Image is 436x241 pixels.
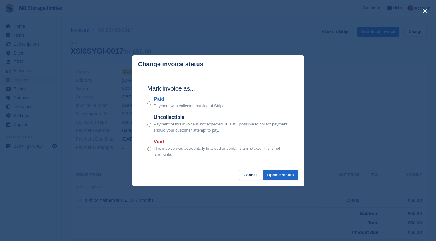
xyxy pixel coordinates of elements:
button: Cancel [239,170,261,180]
button: close [420,6,430,16]
button: Update status [263,170,298,180]
label: Void [154,138,289,145]
h2: Mark invoice as... [147,84,289,93]
p: Payment was collected outside of Stripe. [154,103,226,109]
label: Uncollectible [154,114,289,121]
p: Payment of this invoice is not expected. It is still possible to collect payment should your cust... [154,121,289,133]
p: Change invoice status [138,61,203,68]
label: Paid [154,96,226,103]
p: This invoice was accidentally finalised or contains a mistake. This is not reversible. [154,145,289,157]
